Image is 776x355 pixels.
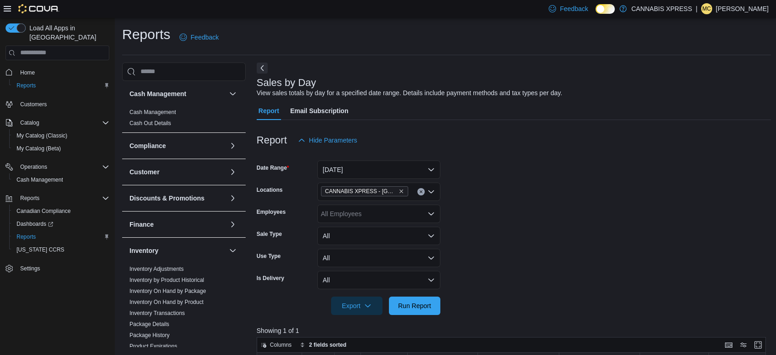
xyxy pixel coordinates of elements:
h3: Report [257,135,287,146]
span: Catalog [17,117,109,128]
button: Cash Management [129,89,225,98]
span: Package Details [129,321,169,328]
label: Date Range [257,164,289,172]
a: Product Expirations [129,343,177,349]
a: Inventory On Hand by Package [129,288,206,294]
div: View sales totals by day for a specified date range. Details include payment methods and tax type... [257,88,562,98]
button: Customers [2,97,113,111]
label: Locations [257,186,283,194]
button: Reports [2,192,113,205]
button: Next [257,63,268,74]
a: Inventory Adjustments [129,266,184,272]
button: Catalog [2,116,113,129]
span: Dashboards [17,220,53,228]
a: My Catalog (Classic) [13,130,71,141]
span: Cash Management [13,174,109,185]
button: Cash Management [9,173,113,186]
span: Package History [129,332,169,339]
span: Settings [20,265,40,272]
span: My Catalog (Beta) [17,145,61,152]
button: Remove CANNABIS XPRESS - Grand Bay-Westfield (Woolastook Drive) from selection in this group [399,189,404,194]
span: Home [17,67,109,78]
span: Feedback [191,33,219,42]
a: Dashboards [13,218,57,229]
span: Run Report [398,301,431,310]
span: Customers [17,98,109,110]
button: Finance [129,220,225,229]
button: Operations [17,161,51,172]
a: Reports [13,80,39,91]
span: Load All Apps in [GEOGRAPHIC_DATA] [26,23,109,42]
span: Cash Out Details [129,120,171,127]
button: Inventory [129,246,225,255]
a: Settings [17,263,44,274]
a: Customers [17,99,51,110]
button: My Catalog (Beta) [9,142,113,155]
button: Run Report [389,297,440,315]
button: Finance [227,219,238,230]
button: Enter fullscreen [753,339,764,350]
button: Customer [227,166,238,177]
button: Export [331,297,382,315]
span: Feedback [560,4,588,13]
span: My Catalog (Beta) [13,143,109,154]
span: Catalog [20,119,39,126]
label: Employees [257,208,286,216]
span: Canadian Compliance [13,206,109,217]
span: Canadian Compliance [17,207,71,215]
button: Discounts & Promotions [227,193,238,204]
button: Compliance [227,140,238,151]
a: Reports [13,231,39,242]
span: MC [703,3,711,14]
button: Open list of options [427,188,435,195]
h3: Cash Management [129,89,186,98]
button: Compliance [129,141,225,150]
button: All [317,227,440,245]
button: Reports [17,193,43,204]
h3: Compliance [129,141,166,150]
h3: Inventory [129,246,158,255]
span: Email Subscription [290,102,349,120]
a: Package Details [129,321,169,327]
a: Dashboards [9,218,113,230]
span: Reports [17,82,36,89]
h3: Discounts & Promotions [129,194,204,203]
h3: Customer [129,167,159,177]
span: My Catalog (Classic) [17,132,67,139]
span: Product Expirations [129,343,177,350]
a: My Catalog (Beta) [13,143,65,154]
button: Hide Parameters [294,131,361,149]
a: Inventory by Product Historical [129,277,204,283]
input: Dark Mode [596,4,615,14]
span: Reports [17,193,109,204]
button: Reports [9,79,113,92]
p: CANNABIS XPRESS [631,3,692,14]
p: [PERSON_NAME] [716,3,769,14]
button: Keyboard shortcuts [723,339,734,350]
span: Washington CCRS [13,244,109,255]
span: Reports [13,231,109,242]
span: Reports [20,195,39,202]
span: 2 fields sorted [309,341,346,349]
button: My Catalog (Classic) [9,129,113,142]
span: Settings [17,263,109,274]
a: Cash Management [129,109,176,115]
button: Display options [738,339,749,350]
button: Catalog [17,117,43,128]
label: Use Type [257,252,281,260]
p: Showing 1 of 1 [257,326,771,335]
button: Open list of options [427,210,435,218]
span: Hide Parameters [309,136,357,145]
button: Inventory [227,245,238,256]
span: [US_STATE] CCRS [17,246,64,253]
span: Operations [20,163,47,171]
a: Cash Management [13,174,67,185]
img: Cova [18,4,59,13]
label: Sale Type [257,230,282,238]
span: Cash Management [129,109,176,116]
label: Is Delivery [257,275,284,282]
